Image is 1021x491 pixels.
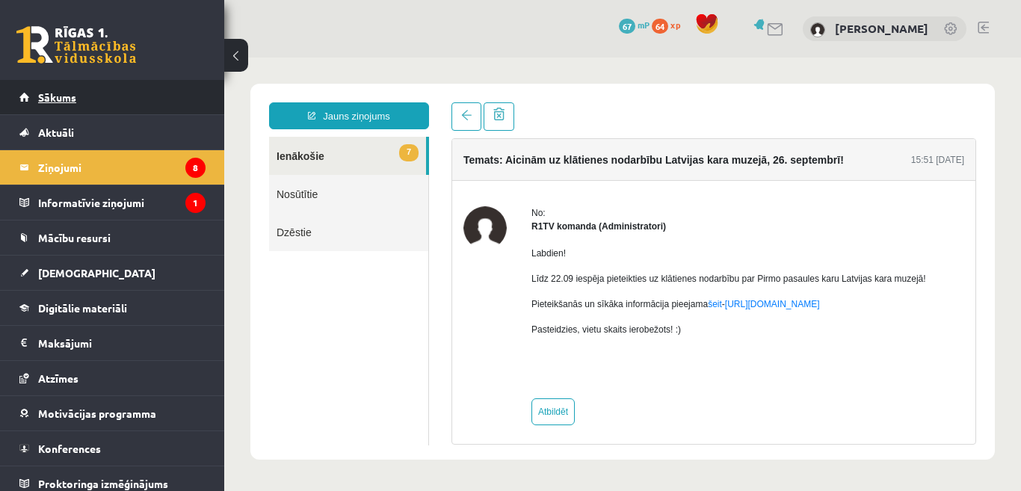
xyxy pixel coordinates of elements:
[638,19,650,31] span: mP
[501,241,596,252] a: [URL][DOMAIN_NAME]
[19,431,206,466] a: Konferences
[307,189,702,203] p: Labdien!
[38,407,156,420] span: Motivācijas programma
[185,158,206,178] i: 8
[19,220,206,255] a: Mācību resursi
[810,22,825,37] img: Edgars Kleinbergs
[19,150,206,185] a: Ziņojumi8
[45,45,205,72] a: Jauns ziņojums
[38,371,78,385] span: Atzīmes
[45,79,202,117] a: 7Ienākošie
[19,326,206,360] a: Maksājumi
[670,19,680,31] span: xp
[38,185,206,220] legend: Informatīvie ziņojumi
[38,266,155,280] span: [DEMOGRAPHIC_DATA]
[38,442,101,455] span: Konferences
[19,80,206,114] a: Sākums
[38,301,127,315] span: Digitālie materiāli
[38,90,76,104] span: Sākums
[307,164,442,174] strong: R1TV komanda (Administratori)
[19,396,206,430] a: Motivācijas programma
[239,149,283,192] img: R1TV komanda
[38,231,111,244] span: Mācību resursi
[19,185,206,220] a: Informatīvie ziņojumi1
[307,149,702,162] div: No:
[239,96,620,108] h4: Temats: Aicinām uz klātienes nodarbību Latvijas kara muzejā, 26. septembrī!
[652,19,668,34] span: 64
[307,341,351,368] a: Atbildēt
[687,96,740,109] div: 15:51 [DATE]
[19,256,206,290] a: [DEMOGRAPHIC_DATA]
[16,26,136,64] a: Rīgas 1. Tālmācības vidusskola
[45,117,204,155] a: Nosūtītie
[38,477,168,490] span: Proktoringa izmēģinājums
[307,265,702,279] p: Pasteidzies, vietu skaits ierobežots! :)
[619,19,650,31] a: 67 mP
[38,126,74,139] span: Aktuāli
[19,115,206,149] a: Aktuāli
[307,214,702,228] p: Līdz 22.09 iespēja pieteikties uz klātienes nodarbību par Pirmo pasaules karu Latvijas kara muzejā!
[175,87,194,104] span: 7
[38,326,206,360] legend: Maksājumi
[185,193,206,213] i: 1
[652,19,688,31] a: 64 xp
[307,240,702,253] p: Pieteikšanās un sīkāka informācija pieejama -
[484,241,498,252] a: šeit
[19,291,206,325] a: Digitālie materiāli
[45,155,204,194] a: Dzēstie
[19,361,206,395] a: Atzīmes
[38,150,206,185] legend: Ziņojumi
[619,19,635,34] span: 67
[835,21,928,36] a: [PERSON_NAME]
